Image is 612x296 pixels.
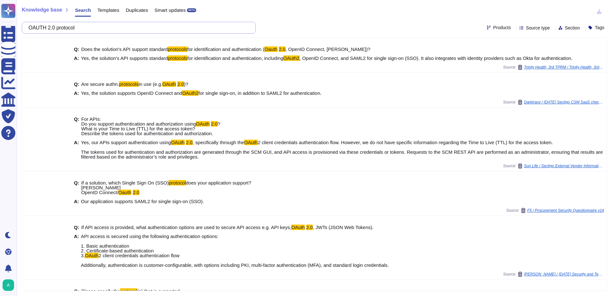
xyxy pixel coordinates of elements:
[139,81,162,87] span: in use (e.g.
[133,190,140,195] mark: 2.0
[196,121,210,127] mark: OAuth
[595,25,604,30] span: Tags
[81,140,171,145] span: Yes, our APIs support authentication using
[119,81,139,87] mark: protocols
[81,55,168,61] span: Yes, the solution's API supports standard
[81,121,221,136] span: ? What is your Time to Live (TTL) for the access token? Describe the tokens used for authenticati...
[283,55,300,61] mark: OAuth2
[306,225,313,230] mark: 2.0
[503,100,604,105] span: Source:
[244,140,258,145] mark: OAuth
[74,225,79,230] b: Q:
[524,272,604,276] span: [PERSON_NAME] / [DATE] Security and Technical Requirements Template
[187,55,283,61] span: for identification and authentication, including
[74,56,79,61] b: A:
[81,234,218,258] span: API access is secured using the following authentication options: 1. Basic authentication 2. Cert...
[126,8,148,12] span: Duplicates
[171,140,185,145] mark: OAuth
[291,225,305,230] mark: OAuth
[74,91,79,95] b: A:
[81,199,204,204] span: Our application supports SAML2 for single sign-on (SSO).
[74,117,79,136] b: Q:
[503,163,604,169] span: Source:
[81,116,196,127] span: For APIs: Do you support authentication and authorization using
[120,288,137,294] mark: protocol
[186,140,193,145] mark: 2.0
[81,46,168,52] span: Does the solution's API support standard
[527,209,604,212] span: F5 / Procurement Security Questionnaire v14
[118,190,132,195] mark: Oauth
[22,7,62,12] span: Knowledge base
[74,180,79,195] b: Q:
[198,90,321,96] span: for single sign-on, in addition to SAML2 for authentication.
[503,65,604,70] span: Source:
[177,81,184,87] mark: 2.0
[168,46,187,52] mark: protocols
[74,234,79,267] b: A:
[137,288,181,294] span: (s) that is supported.
[81,225,291,230] span: If API access is provided, what authentication options are used to secure API access e.g. API keys,
[503,272,604,277] span: Source:
[74,140,79,159] b: A:
[211,121,218,127] mark: 2.0
[74,289,79,293] b: Q:
[81,140,603,160] span: 2 client credentials authentication flow. However, we do not have specific information regarding ...
[81,81,119,87] span: Are secure authn.
[193,140,244,145] span: , specifically through the
[155,8,186,12] span: Smart updates
[74,199,79,204] b: A:
[526,26,550,30] span: Source type
[81,180,251,195] span: does your application support? [PERSON_NAME] OpenID Connect/
[3,279,14,291] img: user
[313,225,374,230] span: , JWTs (JSON Web Tokens).
[187,8,196,12] div: BETA
[506,208,604,213] span: Source:
[74,82,79,86] b: Q:
[184,81,188,87] span: )?
[169,180,186,185] mark: protocol
[300,55,573,61] span: , OpenID Connect, and SAML2 for single sign-on (SSO). It also integrates with identity providers ...
[74,47,79,52] b: Q:
[286,46,370,52] span: , OpenID Connect, [PERSON_NAME])?
[565,26,580,30] span: Section
[25,22,249,33] input: Search a question or template...
[264,46,278,52] mark: Oauth
[279,46,286,52] mark: 2.0
[187,46,264,52] span: for identification and authentication (
[524,65,604,69] span: Trinity Health, 3rd TPRM / Trinity Health, 3rd TPRM
[182,90,198,96] mark: OAuth2
[1,278,19,292] button: user
[85,253,99,258] mark: OAuth
[81,288,120,294] span: Please specify the
[524,100,604,104] span: Darktrace / [DATE] Sectigo CSM SaaS checklist Copy
[162,81,176,87] mark: OAuth
[81,90,182,96] span: Yes, the solution supports OpenID Connect and
[81,180,169,185] span: If a solution, which Single Sign On (SSO)
[75,8,91,12] span: Search
[97,8,119,12] span: Templates
[168,55,187,61] mark: protocols
[493,25,511,30] span: Products
[524,164,604,168] span: Sun Life / Sectigo External Vendor Information Security Questionnaire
